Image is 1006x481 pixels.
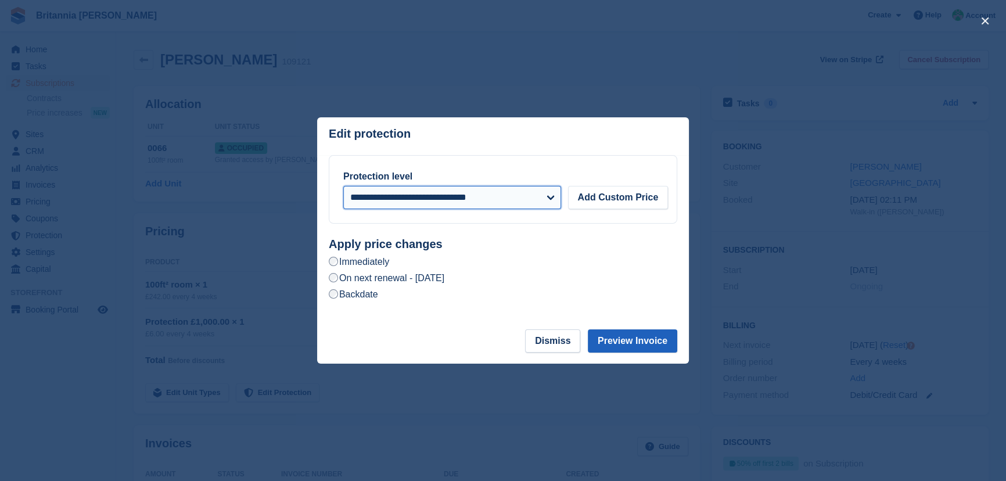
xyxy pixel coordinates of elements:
[329,256,389,268] label: Immediately
[329,289,338,299] input: Backdate
[329,238,443,250] strong: Apply price changes
[329,127,411,141] p: Edit protection
[329,257,338,266] input: Immediately
[329,272,444,284] label: On next renewal - [DATE]
[525,329,580,353] button: Dismiss
[343,171,412,181] label: Protection level
[329,288,378,300] label: Backdate
[588,329,677,353] button: Preview Invoice
[568,186,669,209] button: Add Custom Price
[329,273,338,282] input: On next renewal - [DATE]
[976,12,994,30] button: close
